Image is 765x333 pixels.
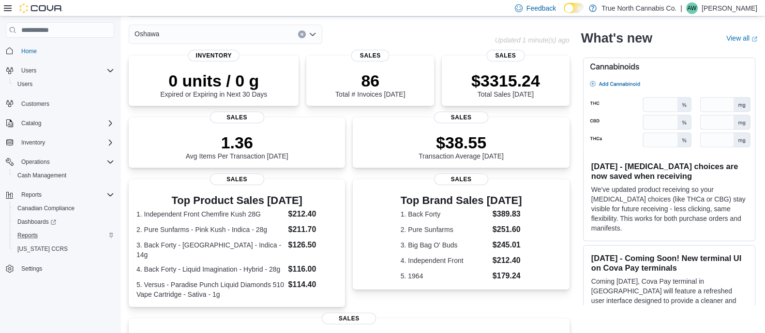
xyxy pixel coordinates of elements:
[17,245,68,253] span: [US_STATE] CCRS
[564,3,584,13] input: Dark Mode
[21,191,42,199] span: Reports
[17,189,114,201] span: Reports
[21,265,42,273] span: Settings
[493,255,522,266] dd: $212.40
[14,78,36,90] a: Users
[10,202,118,215] button: Canadian Compliance
[486,50,525,61] span: Sales
[17,98,53,110] a: Customers
[17,137,114,148] span: Inventory
[14,170,70,181] a: Cash Management
[136,209,285,219] dt: 1. Independent Front Chemfire Kush 28G
[687,2,696,14] span: AW
[493,239,522,251] dd: $245.01
[21,100,49,108] span: Customers
[351,50,390,61] span: Sales
[401,225,489,234] dt: 2. Pure Sunfarms
[288,279,338,290] dd: $114.40
[288,224,338,235] dd: $211.70
[6,40,114,301] nav: Complex example
[401,256,489,265] dt: 4. Independent Front
[401,195,522,206] h3: Top Brand Sales [DATE]
[136,280,285,299] dt: 5. Versus - Paradise Punch Liquid Diamonds 510 Vape Cartridge - Sativa - 1g
[210,112,264,123] span: Sales
[17,204,75,212] span: Canadian Compliance
[591,161,747,181] h3: [DATE] - [MEDICAL_DATA] choices are now saved when receiving
[14,243,114,255] span: Washington CCRS
[14,216,114,228] span: Dashboards
[493,224,522,235] dd: $251.60
[434,112,488,123] span: Sales
[19,3,63,13] img: Cova
[136,225,285,234] dt: 2. Pure Sunfarms - Pink Kush - Indica - 28g
[21,158,50,166] span: Operations
[10,229,118,242] button: Reports
[686,2,698,14] div: Alyx White
[21,119,41,127] span: Catalog
[21,139,45,146] span: Inventory
[10,77,118,91] button: Users
[17,80,32,88] span: Users
[2,97,118,111] button: Customers
[186,133,288,160] div: Avg Items Per Transaction [DATE]
[14,243,72,255] a: [US_STATE] CCRS
[591,276,747,315] p: Coming [DATE], Cova Pay terminal in [GEOGRAPHIC_DATA] will feature a refreshed user interface des...
[471,71,540,90] p: $3315.24
[21,47,37,55] span: Home
[702,2,757,14] p: [PERSON_NAME]
[309,30,316,38] button: Open list of options
[298,30,306,38] button: Clear input
[471,71,540,98] div: Total Sales [DATE]
[493,270,522,282] dd: $179.24
[10,215,118,229] a: Dashboards
[17,117,45,129] button: Catalog
[434,174,488,185] span: Sales
[335,71,405,90] p: 86
[419,133,504,160] div: Transaction Average [DATE]
[14,230,42,241] a: Reports
[419,133,504,152] p: $38.55
[751,36,757,42] svg: External link
[2,43,118,58] button: Home
[188,50,240,61] span: Inventory
[17,98,114,110] span: Customers
[2,155,118,169] button: Operations
[21,67,36,74] span: Users
[17,137,49,148] button: Inventory
[14,170,114,181] span: Cash Management
[17,65,114,76] span: Users
[680,2,682,14] p: |
[526,3,556,13] span: Feedback
[14,78,114,90] span: Users
[17,156,54,168] button: Operations
[591,253,747,273] h3: [DATE] - Coming Soon! New terminal UI on Cova Pay terminals
[322,313,376,324] span: Sales
[14,230,114,241] span: Reports
[14,203,114,214] span: Canadian Compliance
[17,189,45,201] button: Reports
[135,28,159,40] span: Oshawa
[335,71,405,98] div: Total # Invoices [DATE]
[160,71,267,90] p: 0 units / 0 g
[186,133,288,152] p: 1.36
[401,271,489,281] dt: 5. 1964
[2,188,118,202] button: Reports
[288,239,338,251] dd: $126.50
[17,218,56,226] span: Dashboards
[493,208,522,220] dd: $389.83
[10,169,118,182] button: Cash Management
[136,195,337,206] h3: Top Product Sales [DATE]
[288,263,338,275] dd: $116.00
[17,262,114,275] span: Settings
[726,34,757,42] a: View allExternal link
[17,44,114,57] span: Home
[17,232,38,239] span: Reports
[17,172,66,179] span: Cash Management
[14,203,78,214] a: Canadian Compliance
[2,116,118,130] button: Catalog
[2,136,118,149] button: Inventory
[10,242,118,256] button: [US_STATE] CCRS
[210,174,264,185] span: Sales
[136,264,285,274] dt: 4. Back Forty - Liquid Imagination - Hybrid - 28g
